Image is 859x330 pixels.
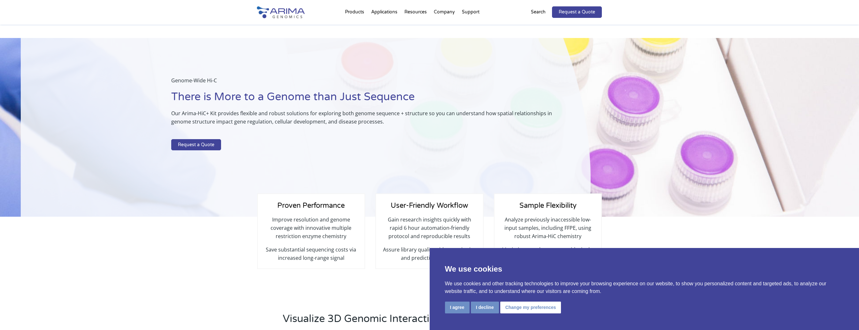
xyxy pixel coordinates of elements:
[445,280,844,295] p: We use cookies and other tracking technologies to improve your browsing experience on our website...
[264,245,358,262] p: Save substantial sequencing costs via increased long-range signal
[552,6,602,18] a: Request a Quote
[445,302,470,313] button: I agree
[501,215,595,245] p: Analyze previously inaccessible low-input samples, including FFPE, using robust Arima-HiC chemistry
[277,201,345,210] span: Proven Performance
[382,245,476,262] p: Assure library quality with quantitative and predictive QC steps
[171,90,559,109] h1: There is More to a Genome than Just Sequence
[519,201,577,210] span: Sample Flexibility
[500,302,561,313] button: Change my preferences
[171,139,221,151] a: Request a Quote
[257,6,305,18] img: Arima-Genomics-logo
[171,109,559,131] p: Our Arima-HiC+ Kit provides flexible and robust solutions for exploring both genome sequence + st...
[445,263,844,275] p: We use cookies
[391,201,468,210] span: User-Friendly Workflow
[382,215,476,245] p: Gain research insights quickly with rapid 6 hour automation-friendly protocol and reproducible re...
[471,302,499,313] button: I decline
[171,76,559,90] p: Genome-Wide Hi-C
[501,245,595,262] p: Maximize sample recovery with single-tube chemistry
[531,8,546,16] p: Search
[264,215,358,245] p: Improve resolution and genome coverage with innovative multiple restriction enzyme chemistry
